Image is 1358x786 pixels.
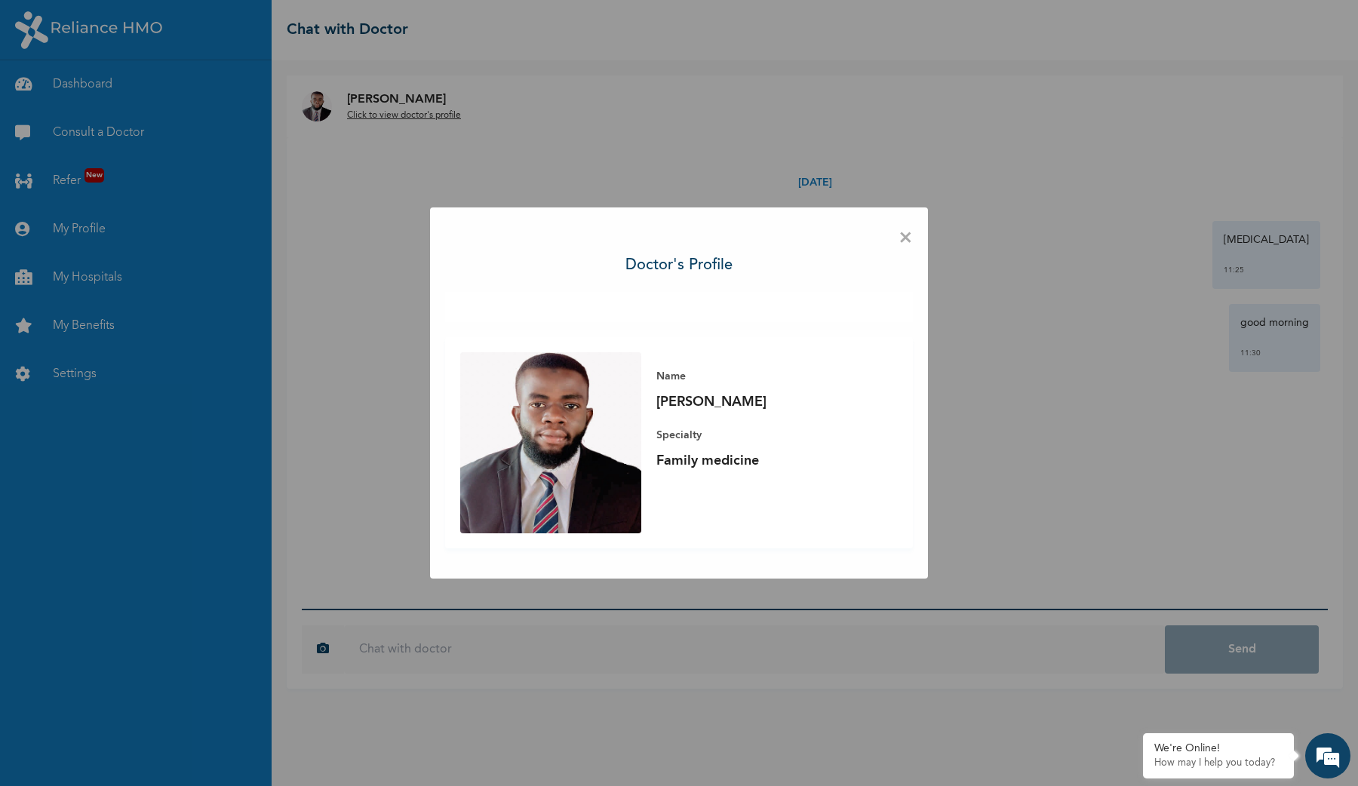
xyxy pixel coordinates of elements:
p: [PERSON_NAME] [656,393,868,411]
img: d_794563401_company_1708531726252_794563401 [28,75,61,113]
div: FAQs [148,511,288,558]
img: Ibrahim [460,352,641,533]
div: Chat with us now [78,84,253,104]
textarea: Type your message and hit 'Enter' [8,459,287,511]
div: Minimize live chat window [247,8,284,44]
p: Specialty [656,426,868,444]
p: Family medicine [656,452,868,470]
h3: Doctor's profile [625,254,733,277]
p: How may I help you today? [1154,757,1283,769]
span: Conversation [8,538,148,548]
span: We're online! [88,213,208,366]
p: Name [656,367,868,385]
span: × [899,223,913,254]
div: We're Online! [1154,742,1283,755]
